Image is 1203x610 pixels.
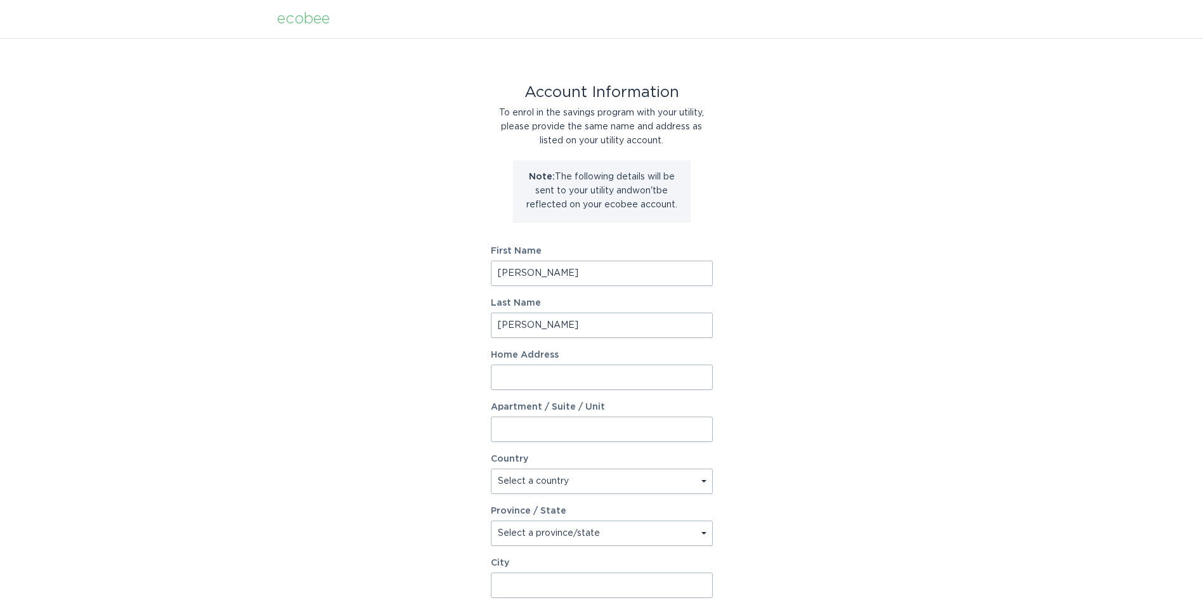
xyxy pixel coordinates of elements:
[491,403,713,412] label: Apartment / Suite / Unit
[529,172,555,181] strong: Note:
[491,507,566,516] label: Province / State
[277,12,330,26] div: ecobee
[491,351,713,360] label: Home Address
[523,170,681,212] p: The following details will be sent to your utility and won't be reflected on your ecobee account.
[491,86,713,100] div: Account Information
[491,299,713,308] label: Last Name
[491,455,528,464] label: Country
[491,247,713,256] label: First Name
[491,559,713,568] label: City
[491,106,713,148] div: To enrol in the savings program with your utility, please provide the same name and address as li...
